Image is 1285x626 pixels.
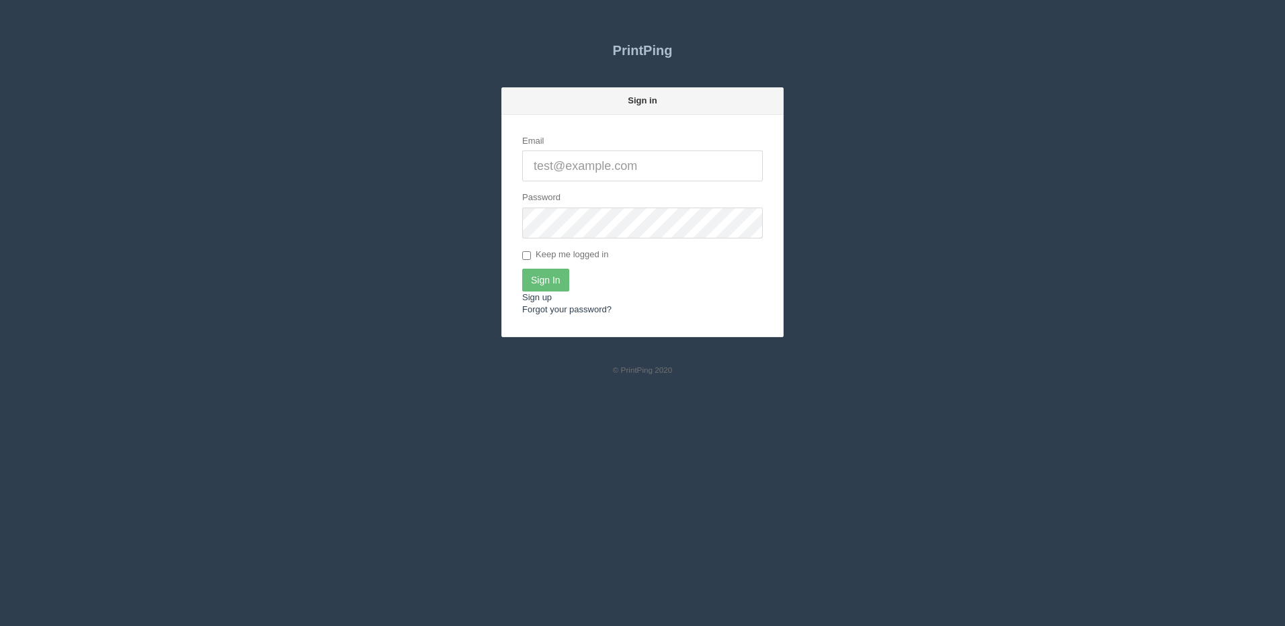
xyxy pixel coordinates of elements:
a: PrintPing [501,34,784,67]
label: Keep me logged in [522,249,608,262]
a: Sign up [522,292,552,302]
label: Password [522,191,561,204]
input: test@example.com [522,150,763,181]
strong: Sign in [628,95,657,105]
input: Keep me logged in [522,251,531,260]
input: Sign In [522,269,569,292]
label: Email [522,135,544,148]
small: © PrintPing 2020 [613,365,673,374]
a: Forgot your password? [522,304,612,314]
